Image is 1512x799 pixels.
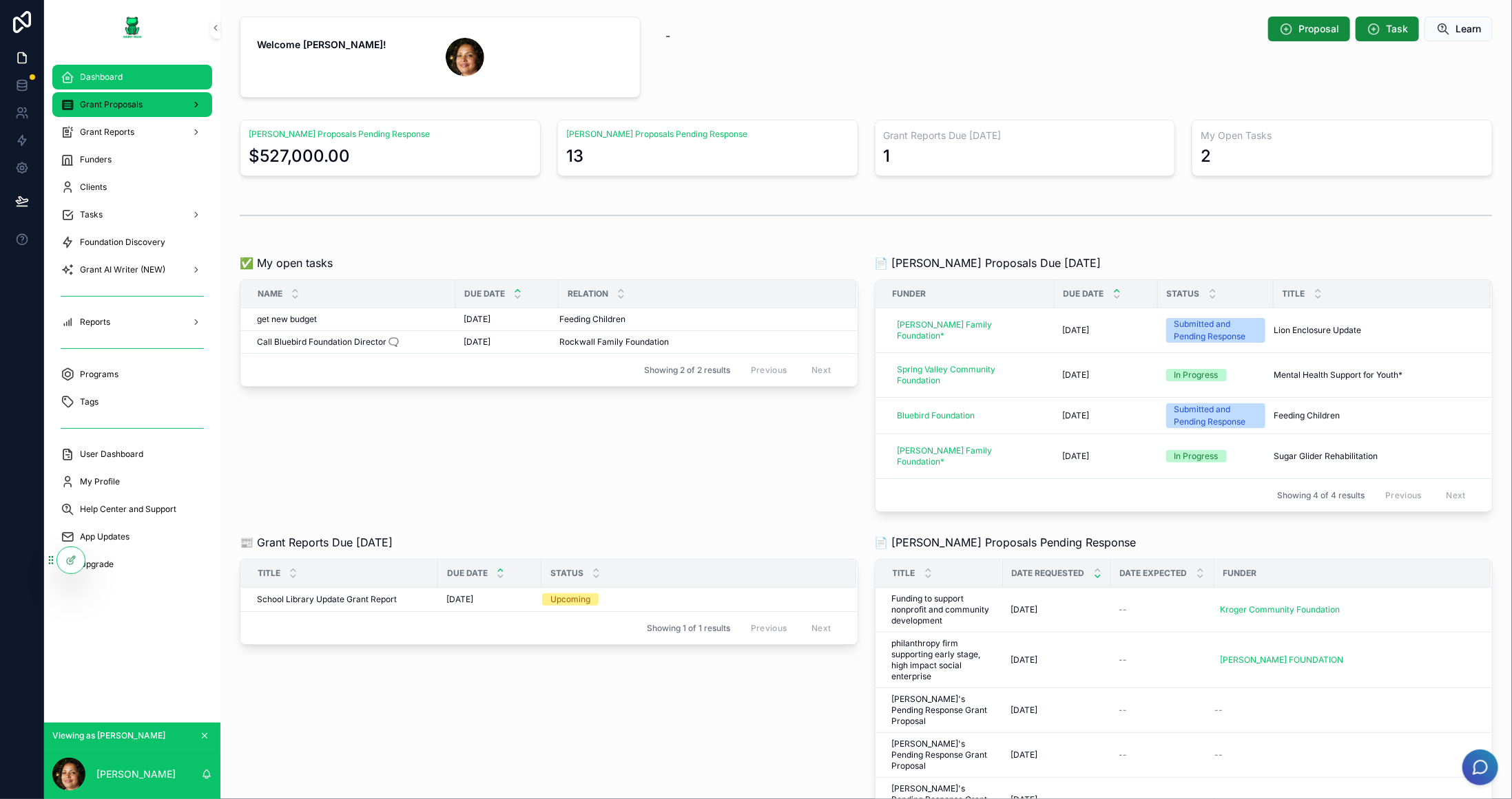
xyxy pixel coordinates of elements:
[1215,749,1475,760] a: --
[1119,749,1128,760] span: --
[257,594,397,605] span: School Library Update Grant Report
[80,396,99,407] span: Tags
[1119,654,1128,665] span: --
[80,99,143,110] span: Grant Proposals
[1425,17,1493,41] button: Learn
[80,531,130,542] span: App Updates
[1119,749,1206,760] a: --
[1012,568,1085,579] span: Date Requested
[1119,705,1206,716] a: --
[1221,654,1344,665] span: [PERSON_NAME] FOUNDATION
[892,738,995,771] span: [PERSON_NAME]'s Pending Response Grant Proposal
[257,337,399,348] span: Call Bluebird Foundation Director 🗨️
[875,255,1101,271] span: 📄 [PERSON_NAME] Proposals Due [DATE]
[1274,451,1378,462] span: Sugar Glider Rehabilitation
[52,92,212,117] a: Grant Proposals
[892,407,981,424] a: Bluebird Foundation
[1064,288,1104,299] span: Due Date
[447,568,488,579] span: Due Date
[1119,604,1206,615] a: --
[1063,410,1150,421] a: [DATE]
[1274,370,1475,381] a: Mental Health Support for Youth*
[1063,451,1090,462] span: [DATE]
[884,145,891,167] div: 1
[52,390,212,414] a: Tags
[240,255,333,271] span: ✅ My open tasks
[1174,450,1219,462] div: In Progress
[1011,604,1103,615] a: [DATE]
[892,359,1046,392] a: Spring Valley Community Foundation
[559,314,625,325] span: Feeding Children
[1274,370,1403,381] span: Mental Health Support for Youth*
[884,129,1167,142] h3: Grant Reports Due [DATE]
[52,147,212,172] a: Funders
[464,288,505,299] span: Due Date
[1119,705,1128,716] span: --
[1167,288,1200,299] span: Status
[1221,604,1340,615] span: Kroger Community Foundation
[898,410,975,421] span: Bluebird Foundation
[1063,410,1090,421] span: [DATE]
[892,443,1041,470] a: [PERSON_NAME] Family Foundation*
[52,552,212,577] a: Upgrade
[96,767,176,781] p: [PERSON_NAME]
[1174,403,1257,428] div: Submitted and Pending Response
[80,72,123,83] span: Dashboard
[559,337,840,348] a: Rockwall Family Foundation
[52,310,212,334] a: Reports
[1011,705,1038,716] span: [DATE]
[257,314,447,325] a: get new budget
[52,120,212,145] a: Grant Reports
[898,445,1035,467] span: [PERSON_NAME] Family Foundation*
[52,497,212,522] a: Help Center and Support
[559,337,669,348] span: Rockwall Family Foundation
[892,694,995,727] a: [PERSON_NAME]'s Pending Response Grant Proposal
[1201,129,1484,142] h3: My Open Tasks
[44,55,220,595] div: scrollable content
[80,369,118,380] span: Programs
[1215,705,1475,716] a: --
[240,534,393,551] span: 📰 Grant Reports Due [DATE]
[1274,410,1475,421] a: Feeding Children
[1120,568,1188,579] span: Date Expected
[542,593,840,606] a: Upcoming
[80,127,134,138] span: Grant Reports
[1011,705,1103,716] a: [DATE]
[898,364,1035,386] span: Spring Valley Community Foundation
[1277,490,1365,501] span: Showing 4 of 4 results
[80,504,176,515] span: Help Center and Support
[1119,604,1128,615] span: --
[1215,599,1475,621] a: Kroger Community Foundation
[1166,369,1265,381] a: In Progress
[257,337,447,348] a: Call Bluebird Foundation Director 🗨️
[52,202,212,227] a: Tasks
[892,314,1046,347] a: [PERSON_NAME] Family Foundation*
[1223,568,1257,579] span: Funder
[80,237,165,248] span: Foundation Discovery
[1011,604,1038,615] span: [DATE]
[52,65,212,89] a: Dashboard
[892,593,995,626] a: Funding to support nonprofit and community development
[566,129,747,139] a: [PERSON_NAME] Proposals Pending Response
[257,39,386,50] strong: Welcome [PERSON_NAME]!
[1386,22,1408,36] span: Task
[1119,654,1206,665] a: --
[80,476,120,487] span: My Profile
[1215,652,1349,668] a: [PERSON_NAME] FOUNDATION
[1011,654,1038,665] span: [DATE]
[665,28,1066,44] p: -
[249,129,430,139] a: [PERSON_NAME] Proposals Pending Response
[1011,654,1103,665] a: [DATE]
[1201,145,1211,167] div: 2
[1215,705,1223,716] span: --
[892,638,995,682] a: philanthropy firm supporting early stage, high impact social enterprise
[893,288,926,299] span: Funder
[1456,22,1481,36] span: Learn
[249,145,350,167] div: $527,000.00
[1298,22,1339,36] span: Proposal
[1166,450,1265,462] a: In Progress
[1063,325,1150,336] a: [DATE]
